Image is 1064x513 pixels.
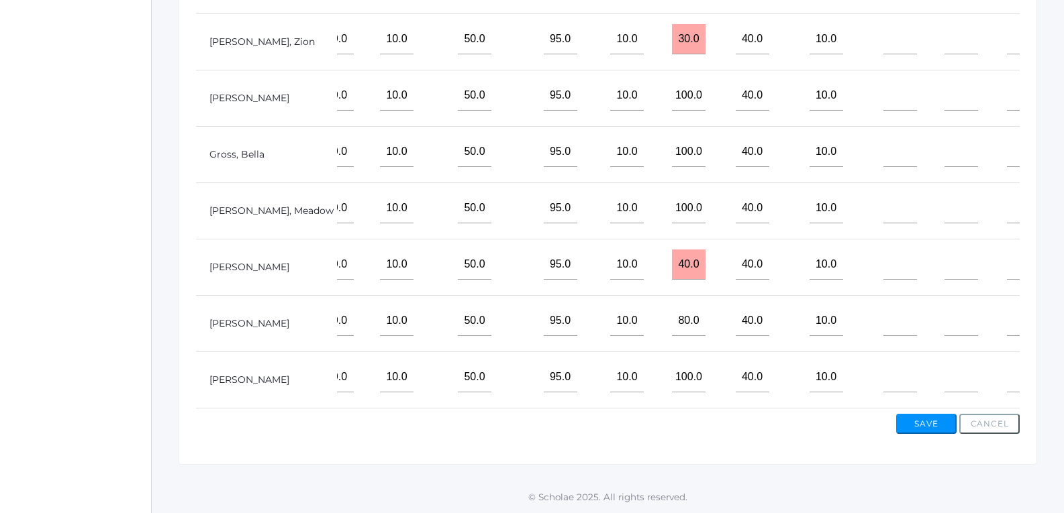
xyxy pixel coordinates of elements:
a: [PERSON_NAME], Zion [209,36,315,48]
button: Cancel [959,414,1020,434]
a: [PERSON_NAME], Meadow [209,205,334,217]
a: [PERSON_NAME] [209,92,289,104]
button: Save [896,414,957,434]
a: Gross, Bella [209,148,264,160]
a: [PERSON_NAME] [209,261,289,273]
a: [PERSON_NAME] [209,374,289,386]
p: © Scholae 2025. All rights reserved. [152,490,1064,504]
a: [PERSON_NAME] [209,317,289,329]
